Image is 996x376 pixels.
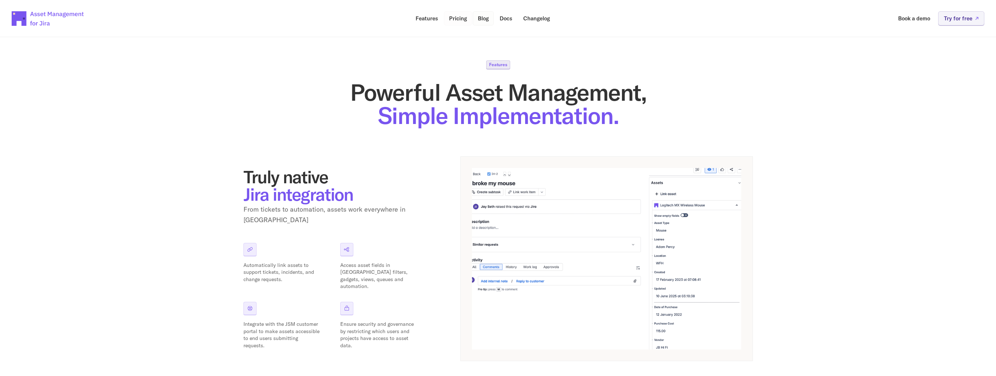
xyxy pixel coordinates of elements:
[938,11,984,25] a: Try for free
[478,16,489,21] p: Blog
[378,101,619,130] span: Simple Implementation.
[444,11,472,25] a: Pricing
[472,168,741,349] img: App
[340,321,417,349] p: Ensure security and governance by restricting which users and projects have access to asset data.
[500,16,512,21] p: Docs
[449,16,467,21] p: Pricing
[243,204,425,225] p: From tickets to automation, assets work everywhere in [GEOGRAPHIC_DATA]
[410,11,443,25] a: Features
[898,16,930,21] p: Book a demo
[416,16,438,21] p: Features
[243,81,753,127] h1: Powerful Asset Management,
[893,11,935,25] a: Book a demo
[523,16,550,21] p: Changelog
[495,11,517,25] a: Docs
[340,262,417,290] p: Access asset fields in [GEOGRAPHIC_DATA] filters, gadgets, views, queues and automation.
[944,16,972,21] p: Try for free
[518,11,555,25] a: Changelog
[473,11,494,25] a: Blog
[243,321,320,349] p: Integrate with the JSM customer portal to make assets accessible to end users submitting requests.
[243,168,425,203] h2: Truly native
[243,262,320,283] p: Automatically link assets to support tickets, incidents, and change requests.
[489,63,507,67] p: Features
[243,183,353,205] span: Jira integration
